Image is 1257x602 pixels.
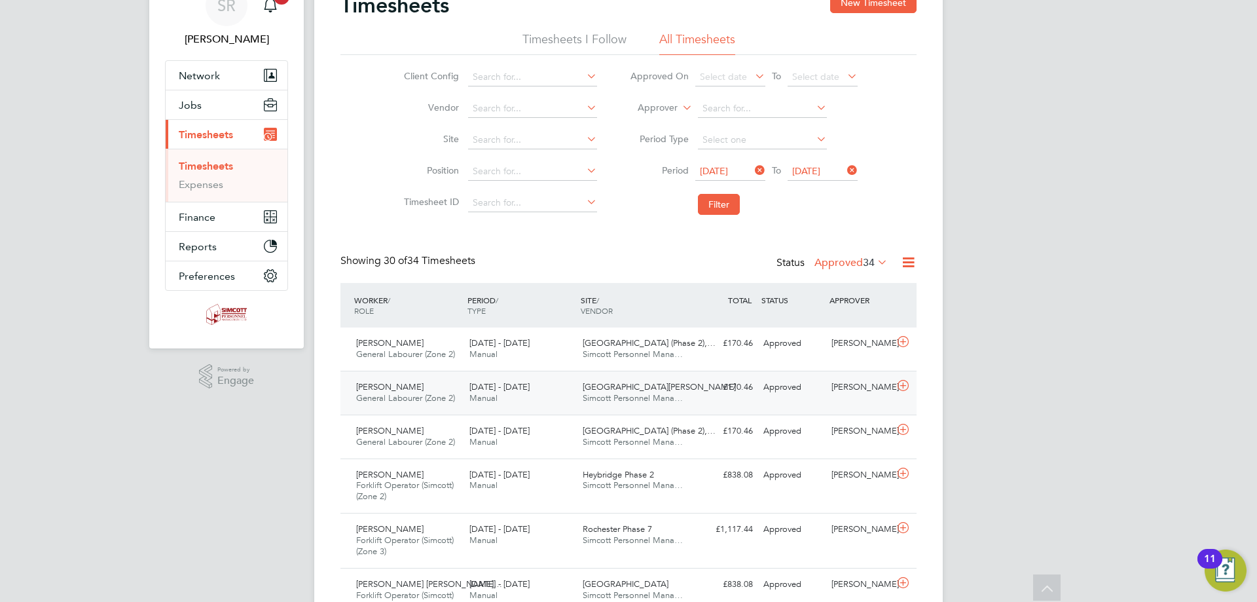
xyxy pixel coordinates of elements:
[583,436,683,447] span: Simcott Personnel Mana…
[356,480,454,502] span: Forklift Operator (Simcott) (Zone 2)
[1204,559,1216,576] div: 11
[826,333,894,354] div: [PERSON_NAME]
[792,71,839,83] span: Select date
[468,162,597,181] input: Search for...
[468,131,597,149] input: Search for...
[698,100,827,118] input: Search for...
[826,519,894,540] div: [PERSON_NAME]
[469,348,498,360] span: Manual
[356,381,424,392] span: [PERSON_NAME]
[792,165,820,177] span: [DATE]
[179,240,217,253] span: Reports
[583,480,683,491] span: Simcott Personnel Mana…
[630,133,689,145] label: Period Type
[166,120,287,149] button: Timesheets
[758,519,826,540] div: Approved
[583,578,668,590] span: [GEOGRAPHIC_DATA]
[469,392,498,404] span: Manual
[758,464,826,486] div: Approved
[400,133,459,145] label: Site
[596,295,599,305] span: /
[356,469,424,480] span: [PERSON_NAME]
[690,519,758,540] div: £1,117.44
[166,232,287,261] button: Reports
[179,178,223,191] a: Expenses
[354,305,374,316] span: ROLE
[758,333,826,354] div: Approved
[826,288,894,312] div: APPROVER
[826,421,894,442] div: [PERSON_NAME]
[583,392,683,404] span: Simcott Personnel Mana…
[199,364,255,389] a: Powered byEngage
[356,337,424,348] span: [PERSON_NAME]
[166,61,287,90] button: Network
[619,102,678,115] label: Approver
[468,194,597,212] input: Search for...
[217,375,254,386] span: Engage
[583,523,652,535] span: Rochester Phase 7
[469,523,530,535] span: [DATE] - [DATE]
[698,131,827,149] input: Select one
[400,164,459,176] label: Position
[690,333,758,354] div: £170.46
[758,421,826,442] div: Approved
[165,304,288,325] a: Go to home page
[356,578,502,590] span: [PERSON_NAME] [PERSON_NAME]…
[356,392,455,404] span: General Labourer (Zone 2)
[700,71,747,83] span: Select date
[630,164,689,176] label: Period
[758,574,826,595] div: Approved
[630,70,689,82] label: Approved On
[166,261,287,290] button: Preferences
[583,425,716,436] span: [GEOGRAPHIC_DATA] (Phase 2),…
[356,425,424,436] span: [PERSON_NAME]
[166,90,287,119] button: Jobs
[522,31,627,55] li: Timesheets I Follow
[384,254,407,267] span: 30 of
[583,469,654,480] span: Heybridge Phase 2
[464,288,577,322] div: PERIOD
[690,464,758,486] div: £838.08
[384,254,475,267] span: 34 Timesheets
[826,464,894,486] div: [PERSON_NAME]
[758,288,826,312] div: STATUS
[469,381,530,392] span: [DATE] - [DATE]
[690,574,758,595] div: £838.08
[356,523,424,535] span: [PERSON_NAME]
[469,590,498,601] span: Manual
[400,196,459,208] label: Timesheet ID
[826,574,894,595] div: [PERSON_NAME]
[340,254,478,268] div: Showing
[217,364,254,375] span: Powered by
[179,99,202,111] span: Jobs
[768,162,785,179] span: To
[179,270,235,282] span: Preferences
[165,31,288,47] span: Scott Ridgers
[583,337,716,348] span: [GEOGRAPHIC_DATA] (Phase 2),…
[1205,550,1247,592] button: Open Resource Center, 11 new notifications
[179,128,233,141] span: Timesheets
[659,31,735,55] li: All Timesheets
[583,590,683,601] span: Simcott Personnel Mana…
[166,202,287,231] button: Finance
[467,305,486,316] span: TYPE
[356,436,455,447] span: General Labourer (Zone 2)
[356,348,455,360] span: General Labourer (Zone 2)
[206,304,247,325] img: simcott-logo-retina.png
[690,421,758,442] div: £170.46
[814,256,888,269] label: Approved
[583,348,683,360] span: Simcott Personnel Mana…
[581,305,613,316] span: VENDOR
[469,425,530,436] span: [DATE] - [DATE]
[583,381,736,392] span: [GEOGRAPHIC_DATA][PERSON_NAME]
[768,67,785,85] span: To
[469,480,498,491] span: Manual
[179,160,233,172] a: Timesheets
[776,254,890,273] div: Status
[700,165,728,177] span: [DATE]
[496,295,498,305] span: /
[351,288,464,322] div: WORKER
[863,256,875,269] span: 34
[469,578,530,590] span: [DATE] - [DATE]
[698,194,740,215] button: Filter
